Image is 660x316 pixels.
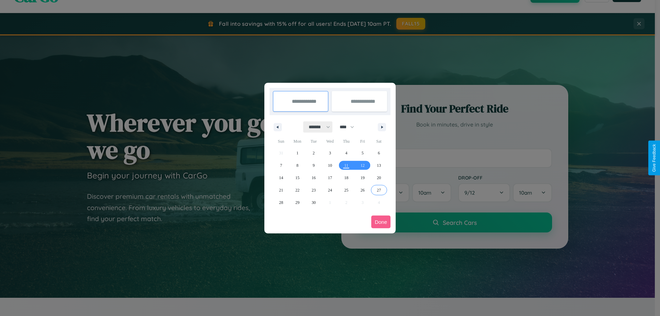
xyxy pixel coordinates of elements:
span: 22 [295,184,299,196]
span: 30 [312,196,316,209]
span: 27 [377,184,381,196]
span: 29 [295,196,299,209]
button: 28 [273,196,289,209]
span: 6 [378,147,380,159]
button: 26 [354,184,371,196]
button: 24 [322,184,338,196]
span: 5 [362,147,364,159]
button: Done [371,216,390,228]
span: 2 [313,147,315,159]
button: 9 [306,159,322,172]
span: Wed [322,136,338,147]
button: 7 [273,159,289,172]
span: 9 [313,159,315,172]
button: 12 [354,159,371,172]
button: 18 [338,172,354,184]
button: 16 [306,172,322,184]
span: 16 [312,172,316,184]
div: Give Feedback [652,144,657,172]
span: 17 [328,172,332,184]
span: 14 [279,172,283,184]
span: 10 [328,159,332,172]
button: 1 [289,147,305,159]
span: Sun [273,136,289,147]
span: 1 [296,147,298,159]
button: 20 [371,172,387,184]
button: 22 [289,184,305,196]
button: 17 [322,172,338,184]
button: 27 [371,184,387,196]
button: 19 [354,172,371,184]
button: 8 [289,159,305,172]
button: 10 [322,159,338,172]
span: 7 [280,159,282,172]
button: 30 [306,196,322,209]
span: Tue [306,136,322,147]
span: 28 [279,196,283,209]
span: 24 [328,184,332,196]
span: 25 [344,184,348,196]
span: 8 [296,159,298,172]
button: 5 [354,147,371,159]
span: 4 [345,147,347,159]
span: Fri [354,136,371,147]
span: 12 [361,159,365,172]
span: 26 [361,184,365,196]
span: Mon [289,136,305,147]
span: 20 [377,172,381,184]
span: 19 [361,172,365,184]
span: 13 [377,159,381,172]
span: 15 [295,172,299,184]
button: 11 [338,159,354,172]
button: 4 [338,147,354,159]
button: 13 [371,159,387,172]
button: 15 [289,172,305,184]
button: 6 [371,147,387,159]
span: 3 [329,147,331,159]
span: 11 [344,159,349,172]
button: 21 [273,184,289,196]
button: 2 [306,147,322,159]
span: 23 [312,184,316,196]
button: 3 [322,147,338,159]
span: Sat [371,136,387,147]
button: 23 [306,184,322,196]
button: 29 [289,196,305,209]
span: 21 [279,184,283,196]
button: 14 [273,172,289,184]
span: 18 [344,172,348,184]
span: Thu [338,136,354,147]
button: 25 [338,184,354,196]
